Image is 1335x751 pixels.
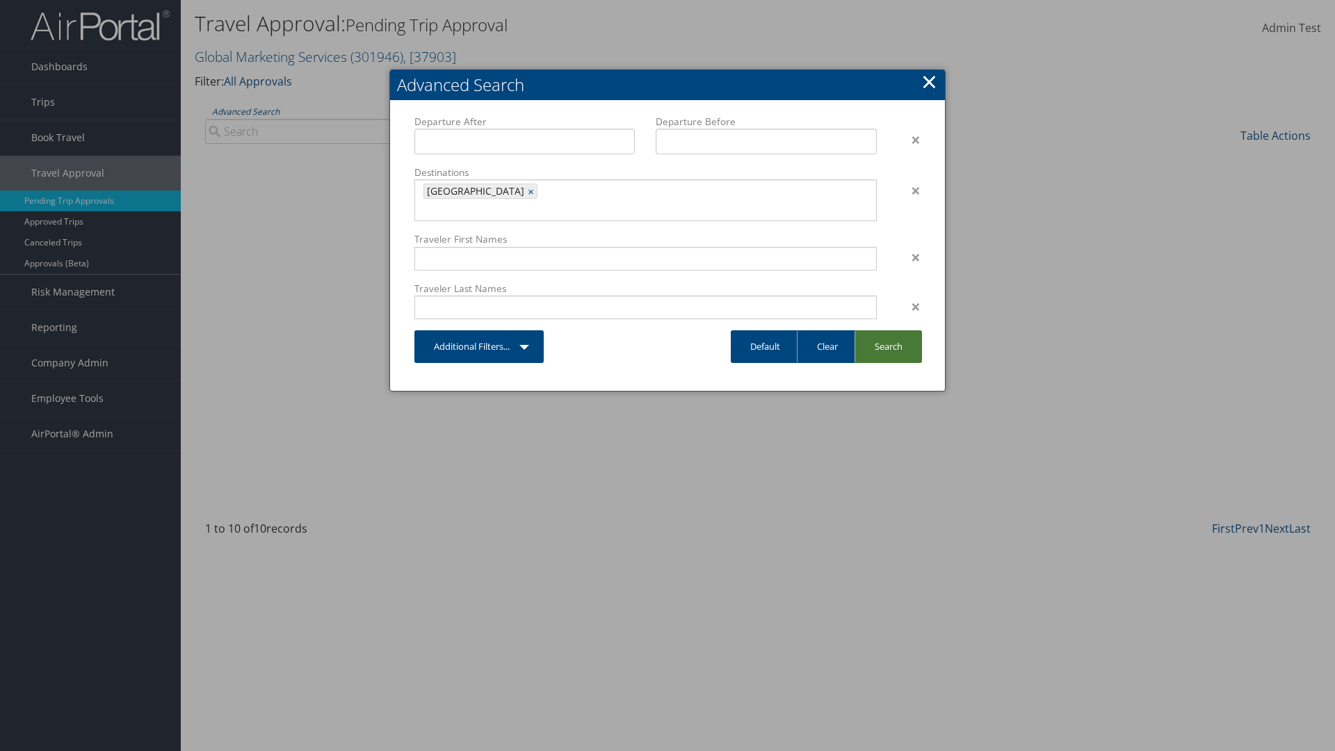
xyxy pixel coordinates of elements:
div: × [887,182,931,199]
a: Default [731,330,800,363]
label: Destinations [414,165,877,179]
a: Clear [797,330,857,363]
a: × [528,184,537,198]
label: Departure After [414,115,635,129]
a: Close [921,67,937,95]
h2: Advanced Search [390,70,945,100]
div: × [887,131,931,148]
span: [GEOGRAPHIC_DATA] [424,184,524,198]
label: Traveler First Names [414,232,877,246]
div: × [887,298,931,315]
label: Traveler Last Names [414,282,877,296]
a: Additional Filters... [414,330,544,363]
div: × [887,249,931,266]
a: Search [855,330,922,363]
label: Departure Before [656,115,876,129]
